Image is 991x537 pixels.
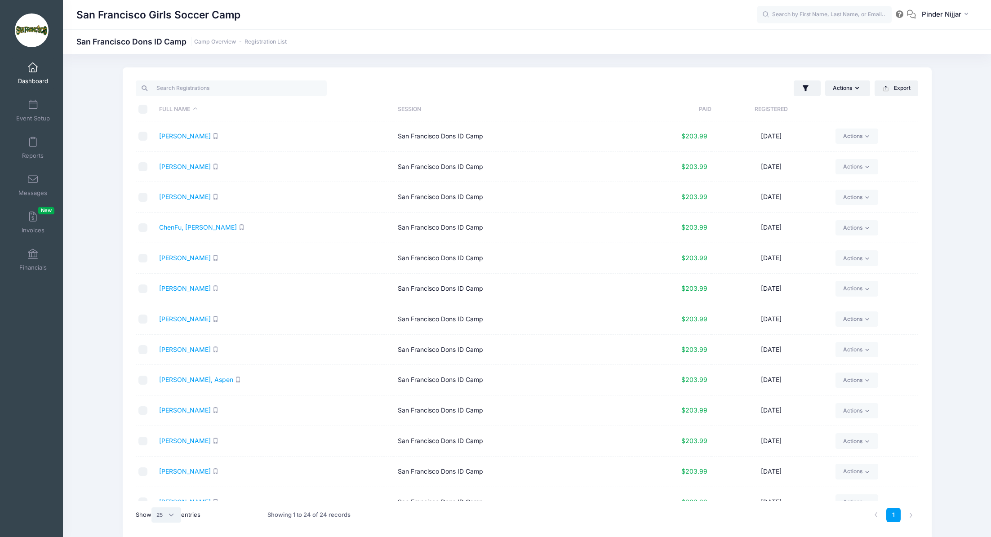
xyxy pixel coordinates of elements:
[835,342,878,357] a: Actions
[681,223,707,231] span: $203.99
[136,80,327,96] input: Search Registrations
[213,499,218,505] i: SMS enabled
[394,98,632,121] th: Session: activate to sort column ascending
[711,365,831,395] td: [DATE]
[711,426,831,457] td: [DATE]
[213,316,218,322] i: SMS enabled
[12,132,54,164] a: Reports
[194,39,236,45] a: Camp Overview
[394,274,632,304] td: San Francisco Dons ID Camp
[18,189,47,197] span: Messages
[886,508,901,523] a: 1
[681,498,707,506] span: $203.99
[632,98,711,121] th: Paid: activate to sort column ascending
[711,335,831,365] td: [DATE]
[394,335,632,365] td: San Francisco Dons ID Camp
[213,255,218,261] i: SMS enabled
[267,505,351,525] div: Showing 1 to 24 of 24 records
[76,37,287,46] h1: San Francisco Dons ID Camp
[12,58,54,89] a: Dashboard
[213,438,218,444] i: SMS enabled
[394,213,632,243] td: San Francisco Dons ID Camp
[244,39,287,45] a: Registration List
[681,406,707,414] span: $203.99
[76,4,240,25] h1: San Francisco Girls Soccer Camp
[835,190,878,205] a: Actions
[16,115,50,122] span: Event Setup
[239,224,244,230] i: SMS enabled
[22,226,44,234] span: Invoices
[18,77,48,85] span: Dashboard
[394,426,632,457] td: San Francisco Dons ID Camp
[155,98,394,121] th: Full Name: activate to sort column descending
[394,365,632,395] td: San Francisco Dons ID Camp
[213,468,218,474] i: SMS enabled
[12,207,54,238] a: InvoicesNew
[835,220,878,235] a: Actions
[12,244,54,275] a: Financials
[681,163,707,170] span: $203.99
[12,95,54,126] a: Event Setup
[711,243,831,274] td: [DATE]
[711,274,831,304] td: [DATE]
[213,133,218,139] i: SMS enabled
[15,13,49,47] img: San Francisco Girls Soccer Camp
[159,223,237,231] a: ChenFu, [PERSON_NAME]
[159,437,211,444] a: [PERSON_NAME]
[835,373,878,388] a: Actions
[159,406,211,414] a: [PERSON_NAME]
[711,121,831,152] td: [DATE]
[394,182,632,213] td: San Francisco Dons ID Camp
[394,121,632,152] td: San Francisco Dons ID Camp
[213,346,218,352] i: SMS enabled
[213,285,218,291] i: SMS enabled
[394,395,632,426] td: San Francisco Dons ID Camp
[151,507,181,523] select: Showentries
[835,250,878,266] a: Actions
[159,163,211,170] a: [PERSON_NAME]
[394,304,632,335] td: San Francisco Dons ID Camp
[213,407,218,413] i: SMS enabled
[159,498,211,506] a: [PERSON_NAME]
[875,80,918,96] button: Export
[235,377,241,382] i: SMS enabled
[711,182,831,213] td: [DATE]
[825,80,870,96] button: Actions
[681,193,707,200] span: $203.99
[711,457,831,487] td: [DATE]
[681,254,707,262] span: $203.99
[681,284,707,292] span: $203.99
[835,403,878,418] a: Actions
[22,152,44,160] span: Reports
[159,193,211,200] a: [PERSON_NAME]
[835,464,878,479] a: Actions
[12,169,54,201] a: Messages
[711,395,831,426] td: [DATE]
[394,487,632,518] td: San Francisco Dons ID Camp
[19,264,47,271] span: Financials
[835,433,878,448] a: Actions
[711,304,831,335] td: [DATE]
[213,194,218,200] i: SMS enabled
[835,129,878,144] a: Actions
[681,467,707,475] span: $203.99
[835,311,878,327] a: Actions
[159,132,211,140] a: [PERSON_NAME]
[835,159,878,174] a: Actions
[757,6,892,24] input: Search by First Name, Last Name, or Email...
[711,98,831,121] th: Registered: activate to sort column ascending
[394,243,632,274] td: San Francisco Dons ID Camp
[394,152,632,182] td: San Francisco Dons ID Camp
[681,132,707,140] span: $203.99
[159,315,211,323] a: [PERSON_NAME]
[835,281,878,296] a: Actions
[835,494,878,510] a: Actions
[922,9,961,19] span: Pinder Nijjar
[159,346,211,353] a: [PERSON_NAME]
[681,346,707,353] span: $203.99
[136,507,200,523] label: Show entries
[711,152,831,182] td: [DATE]
[916,4,978,25] button: Pinder Nijjar
[159,254,211,262] a: [PERSON_NAME]
[38,207,54,214] span: New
